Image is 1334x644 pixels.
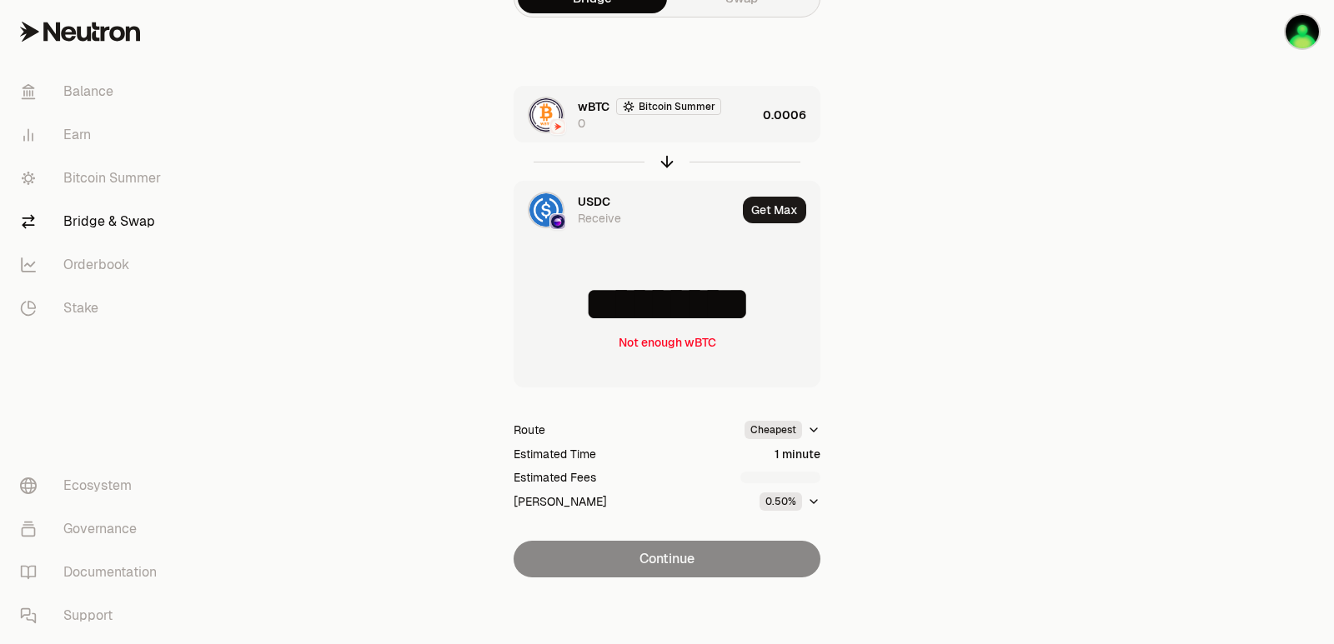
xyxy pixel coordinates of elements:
img: Neutron Logo [551,120,564,133]
div: Receive [578,210,621,227]
a: Support [7,594,180,637]
div: USDC LogoOsmosis LogoOsmosis LogoUSDCReceive [514,182,736,238]
div: 0.0006 [763,87,820,143]
a: Bitcoin Summer [7,157,180,200]
div: 1 minute [775,446,820,462]
a: Balance [7,70,180,113]
div: Estimated Time [514,446,596,462]
a: Stake [7,287,180,330]
img: USDC Logo [529,193,563,227]
img: Osmosis Logo [551,215,564,228]
div: 0.50% [760,492,802,511]
img: sandy mercy [1286,15,1319,48]
div: 0 [578,115,585,132]
button: wBTC LogoNeutron LogoNeutron LogowBTCBitcoin Summer00.0006 [514,87,820,143]
a: Ecosystem [7,464,180,507]
div: Estimated Fees [514,469,596,486]
a: Documentation [7,551,180,594]
a: Earn [7,113,180,157]
button: Cheapest [745,421,820,439]
a: Bridge & Swap [7,200,180,243]
button: Bitcoin Summer [616,98,721,115]
span: USDC [578,193,610,210]
div: [PERSON_NAME] [514,493,607,510]
button: 0.50% [760,492,820,511]
div: Route [514,422,545,438]
span: wBTC [578,98,609,115]
a: Orderbook [7,243,180,287]
img: wBTC Logo [529,98,563,132]
a: Governance [7,507,180,551]
button: Get Max [743,197,806,223]
div: wBTC LogoNeutron LogoNeutron LogowBTCBitcoin Summer0 [514,87,756,143]
div: Not enough wBTC [619,334,716,351]
div: Cheapest [745,421,802,439]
